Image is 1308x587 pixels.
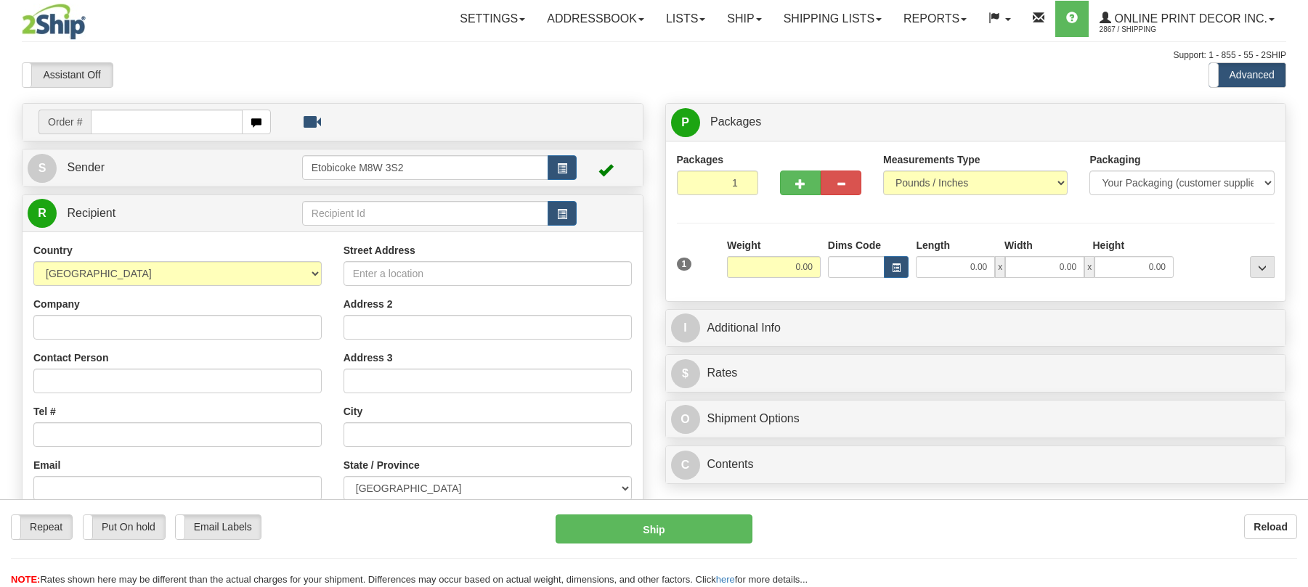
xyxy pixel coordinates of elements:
a: Online Print Decor Inc. 2867 / Shipping [1089,1,1285,37]
a: R Recipient [28,199,272,229]
label: Packaging [1089,152,1140,167]
input: Enter a location [344,261,632,286]
label: Length [916,238,950,253]
iframe: chat widget [1275,219,1307,367]
span: 1 [677,258,692,271]
label: Repeat [12,515,72,539]
label: Tel # [33,404,56,419]
span: 2867 / Shipping [1100,22,1209,37]
label: Assistant Off [23,63,113,87]
button: Reload [1244,514,1297,539]
label: Weight [727,238,760,253]
a: Ship [716,1,772,37]
label: Address 3 [344,350,393,365]
span: x [1084,256,1094,278]
span: Sender [67,161,105,173]
label: Contact Person [33,350,108,365]
label: Dims Code [828,238,881,253]
span: Packages [710,115,761,128]
a: Lists [655,1,716,37]
a: Shipping lists [773,1,893,37]
label: Email Labels [176,515,261,539]
label: Width [1004,238,1033,253]
a: P Packages [671,107,1281,137]
img: logo2867.jpg [22,4,86,40]
label: Put On hold [84,515,164,539]
a: Settings [449,1,536,37]
div: ... [1250,256,1275,278]
label: Height [1093,238,1125,253]
span: x [995,256,1005,278]
a: S Sender [28,153,302,183]
span: Order # [38,110,91,134]
a: CContents [671,450,1281,480]
button: Ship [556,514,752,543]
span: Recipient [67,207,115,219]
a: Addressbook [536,1,655,37]
span: S [28,154,57,183]
input: Recipient Id [302,201,548,226]
b: Reload [1254,521,1288,533]
span: I [671,313,700,342]
label: Street Address [344,243,415,258]
label: Company [33,297,80,311]
a: $Rates [671,358,1281,388]
span: O [671,405,700,434]
label: City [344,404,362,419]
label: Measurements Type [883,152,980,167]
label: State / Province [344,458,420,472]
span: P [671,108,700,137]
label: Address 2 [344,297,393,311]
span: $ [671,359,700,388]
label: Country [33,243,73,258]
a: IAdditional Info [671,313,1281,343]
a: here [716,574,735,585]
span: R [28,199,57,228]
span: Online Print Decor Inc. [1111,12,1267,25]
label: Advanced [1209,63,1285,87]
input: Sender Id [302,155,548,180]
div: Support: 1 - 855 - 55 - 2SHIP [22,49,1286,62]
label: Email [33,458,60,472]
span: C [671,451,700,480]
label: Packages [677,152,724,167]
span: NOTE: [11,574,40,585]
a: Reports [893,1,978,37]
a: OShipment Options [671,404,1281,434]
